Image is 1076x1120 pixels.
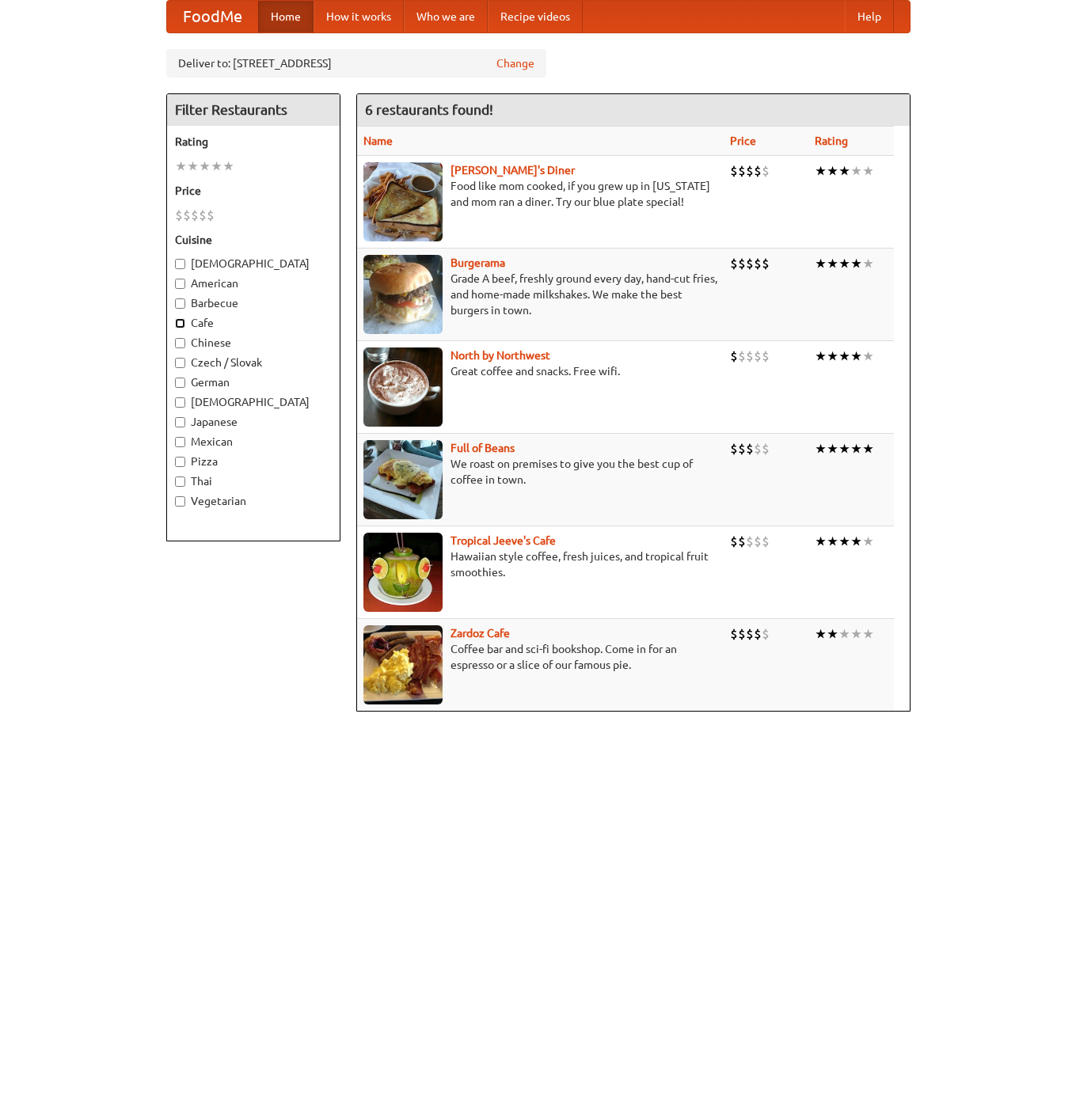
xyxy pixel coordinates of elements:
[838,255,850,272] li: ★
[815,440,827,457] li: ★
[762,162,770,180] li: $
[363,135,393,147] a: Name
[187,158,199,175] li: ★
[827,533,838,550] li: ★
[175,437,185,447] input: Mexican
[730,440,738,457] li: $
[363,440,443,519] img: beans.jpg
[314,1,404,32] a: How it works
[363,178,717,210] p: Food like mom cooked, if you grew up in [US_STATE] and mom ran a diner. Try our blue plate special!
[175,394,332,410] label: [DEMOGRAPHIC_DATA]
[451,442,515,454] a: Full of Beans
[175,496,185,507] input: Vegetarian
[850,533,862,550] li: ★
[175,295,332,311] label: Barbecue
[754,533,762,550] li: $
[365,102,493,117] ng-pluralize: 6 restaurants found!
[363,347,443,427] img: north.jpg
[862,440,874,457] li: ★
[850,347,862,365] li: ★
[815,162,827,180] li: ★
[363,271,717,318] p: Grade A beef, freshly ground every day, hand-cut fries, and home-made milkshakes. We make the bes...
[451,164,575,177] b: [PERSON_NAME]'s Diner
[175,259,185,269] input: [DEMOGRAPHIC_DATA]
[738,347,746,365] li: $
[175,318,185,328] input: Cafe
[222,158,234,175] li: ★
[850,625,862,643] li: ★
[746,347,754,365] li: $
[850,162,862,180] li: ★
[451,627,510,640] a: Zardoz Cafe
[199,207,207,224] li: $
[175,457,185,467] input: Pizza
[827,162,838,180] li: ★
[738,533,746,550] li: $
[738,440,746,457] li: $
[175,298,185,309] input: Barbecue
[850,440,862,457] li: ★
[827,440,838,457] li: ★
[175,134,332,150] h5: Rating
[363,363,717,379] p: Great coffee and snacks. Free wifi.
[730,533,738,550] li: $
[862,625,874,643] li: ★
[183,207,191,224] li: $
[730,135,756,147] a: Price
[175,207,183,224] li: $
[175,374,332,390] label: German
[754,162,762,180] li: $
[730,347,738,365] li: $
[815,533,827,550] li: ★
[175,473,332,489] label: Thai
[488,1,583,32] a: Recipe videos
[746,162,754,180] li: $
[862,162,874,180] li: ★
[746,625,754,643] li: $
[827,347,838,365] li: ★
[746,255,754,272] li: $
[762,533,770,550] li: $
[207,207,215,224] li: $
[175,397,185,408] input: [DEMOGRAPHIC_DATA]
[754,625,762,643] li: $
[746,440,754,457] li: $
[166,49,546,78] div: Deliver to: [STREET_ADDRESS]
[211,158,222,175] li: ★
[175,335,332,351] label: Chinese
[845,1,894,32] a: Help
[762,625,770,643] li: $
[175,275,332,291] label: American
[199,158,211,175] li: ★
[862,255,874,272] li: ★
[175,414,332,430] label: Japanese
[496,55,534,71] a: Change
[258,1,314,32] a: Home
[363,641,717,673] p: Coffee bar and sci-fi bookshop. Come in for an espresso or a slice of our famous pie.
[451,534,556,547] a: Tropical Jeeve's Cafe
[175,434,332,450] label: Mexican
[175,476,185,487] input: Thai
[363,456,717,488] p: We roast on premises to give you the best cup of coffee in town.
[363,162,443,241] img: sallys.jpg
[175,315,332,331] label: Cafe
[838,533,850,550] li: ★
[175,338,185,348] input: Chinese
[738,255,746,272] li: $
[738,162,746,180] li: $
[730,162,738,180] li: $
[815,135,848,147] a: Rating
[167,1,258,32] a: FoodMe
[175,355,332,370] label: Czech / Slovak
[175,417,185,427] input: Japanese
[730,255,738,272] li: $
[838,440,850,457] li: ★
[363,625,443,704] img: zardoz.jpg
[754,440,762,457] li: $
[746,533,754,550] li: $
[451,349,550,362] a: North by Northwest
[363,533,443,612] img: jeeves.jpg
